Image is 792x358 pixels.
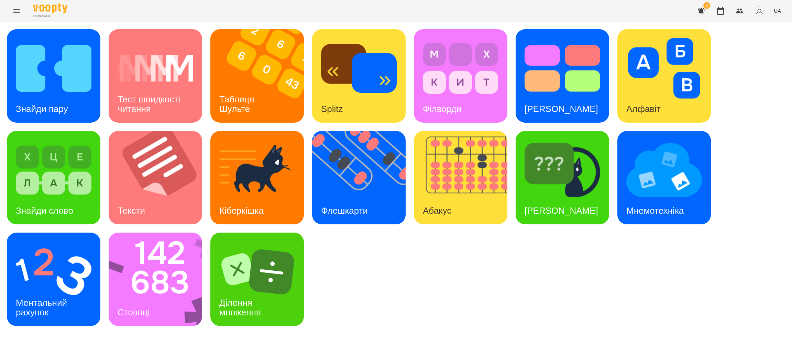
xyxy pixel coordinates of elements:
[7,233,100,326] a: Ментальний рахунокМентальний рахунок
[516,131,609,224] a: Знайди Кіберкішку[PERSON_NAME]
[118,94,183,114] h3: Тест швидкості читання
[516,29,609,123] a: Тест Струпа[PERSON_NAME]
[210,233,304,326] a: Ділення множенняДілення множення
[219,140,295,200] img: Кіберкішка
[423,38,498,99] img: Філворди
[617,131,711,224] a: МнемотехнікаМнемотехніка
[109,131,211,224] img: Тексти
[16,298,69,317] h3: Ментальний рахунок
[219,298,261,317] h3: Ділення множення
[109,29,202,123] a: Тест швидкості читанняТест швидкості читання
[626,38,702,99] img: Алфавіт
[118,205,145,216] h3: Тексти
[626,104,661,114] h3: Алфавіт
[312,29,406,123] a: SplitzSplitz
[414,131,516,224] img: Абакус
[771,4,784,17] button: UA
[109,233,202,326] a: СтовпціСтовпці
[109,131,202,224] a: ТекстиТексти
[414,29,507,123] a: ФілвордиФілворди
[210,29,312,123] img: Таблиця Шульте
[321,38,397,99] img: Splitz
[210,131,304,224] a: КіберкішкаКіберкішка
[423,205,451,216] h3: Абакус
[16,104,68,114] h3: Знайди пару
[7,131,100,224] a: Знайди словоЗнайди слово
[525,38,600,99] img: Тест Струпа
[525,104,598,114] h3: [PERSON_NAME]
[16,140,91,200] img: Знайди слово
[219,94,257,114] h3: Таблиця Шульте
[16,205,73,216] h3: Знайди слово
[774,7,781,14] span: UA
[118,307,150,317] h3: Стовпці
[703,2,710,9] span: 6
[617,29,711,123] a: АлфавітАлфавіт
[414,131,507,224] a: АбакусАбакус
[16,38,91,99] img: Знайди пару
[8,3,25,19] button: Menu
[423,104,461,114] h3: Філворди
[312,131,414,224] img: Флешкарти
[219,205,264,216] h3: Кіберкішка
[7,29,100,123] a: Знайди паруЗнайди пару
[525,205,598,216] h3: [PERSON_NAME]
[321,205,368,216] h3: Флешкарти
[321,104,343,114] h3: Splitz
[219,242,295,302] img: Ділення множення
[118,38,193,99] img: Тест швидкості читання
[312,131,406,224] a: ФлешкартиФлешкарти
[626,140,702,200] img: Мнемотехніка
[525,140,600,200] img: Знайди Кіберкішку
[16,242,91,302] img: Ментальний рахунок
[755,6,764,16] img: avatar_s.png
[109,233,211,326] img: Стовпці
[33,14,67,19] span: For Business
[626,205,684,216] h3: Мнемотехніка
[210,29,304,123] a: Таблиця ШультеТаблиця Шульте
[33,3,67,13] img: Voopty Logo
